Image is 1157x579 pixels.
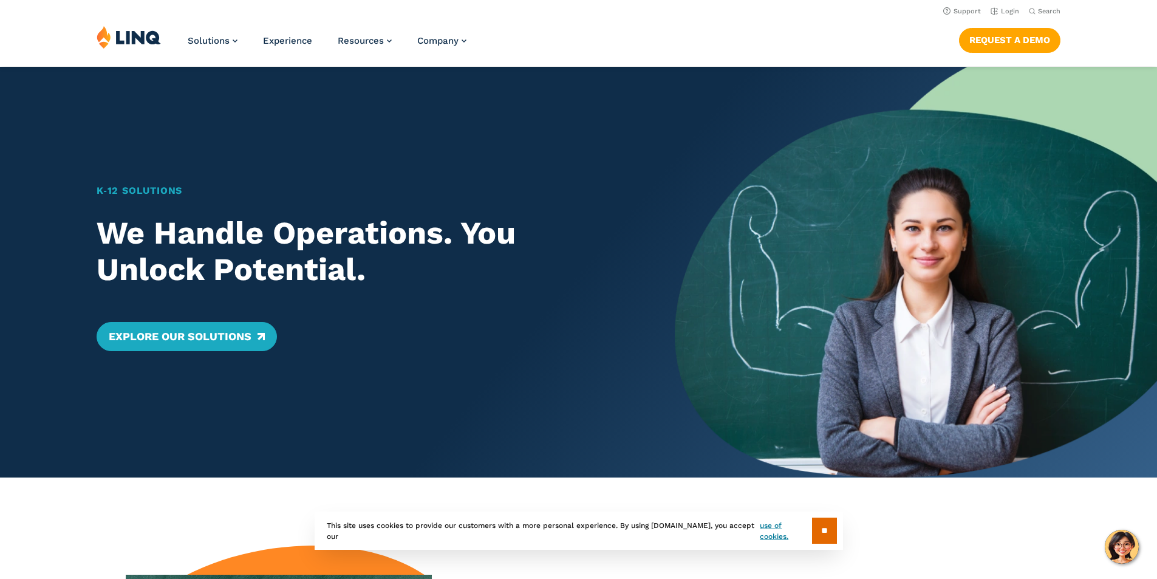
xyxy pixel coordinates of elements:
[417,35,459,46] span: Company
[338,35,392,46] a: Resources
[188,26,466,66] nav: Primary Navigation
[97,183,628,198] h1: K‑12 Solutions
[97,26,161,49] img: LINQ | K‑12 Software
[97,322,277,351] a: Explore Our Solutions
[338,35,384,46] span: Resources
[417,35,466,46] a: Company
[263,35,312,46] a: Experience
[991,7,1019,15] a: Login
[315,512,843,550] div: This site uses cookies to provide our customers with a more personal experience. By using [DOMAIN...
[1038,7,1060,15] span: Search
[760,520,811,542] a: use of cookies.
[675,67,1157,478] img: Home Banner
[959,26,1060,52] nav: Button Navigation
[1029,7,1060,16] button: Open Search Bar
[959,28,1060,52] a: Request a Demo
[97,215,628,288] h2: We Handle Operations. You Unlock Potential.
[188,35,237,46] a: Solutions
[1105,530,1139,564] button: Hello, have a question? Let’s chat.
[943,7,981,15] a: Support
[188,35,230,46] span: Solutions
